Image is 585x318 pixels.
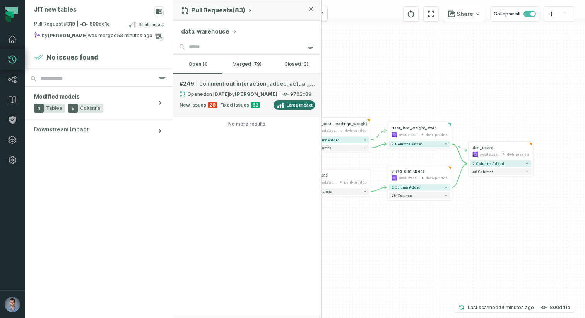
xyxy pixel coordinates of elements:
div: base_adjusted_daily_readings_weight [311,121,367,127]
span: Fixed Issues [220,102,249,108]
g: Edge from 2c27e7ebf11f07f49901228e1187d5fa to 4ccc47a852df2adcd5602697df92b7fe [452,144,467,164]
button: Downstream Impact [25,119,173,143]
h4: 800dd1e [550,305,570,310]
span: Small Impact [139,21,164,27]
p: Last scanned [468,304,534,311]
span: 2 columns added [472,162,504,165]
div: awsdatacatalog [317,179,338,185]
div: 9702c89 [180,91,315,97]
div: No more results. [173,121,321,127]
strong: Tal Tilayov (Tal Tilayov) [235,91,277,97]
div: gl_users [311,173,328,178]
span: Modified models [34,93,80,100]
span: Columns [80,105,100,111]
div: v_stg_dim_users [392,169,425,174]
div: user_last_weight_stats [392,125,437,131]
span: 4 [34,104,44,113]
span: base_adjusted_daily_r [311,121,335,127]
div: JIT new tables [34,6,77,14]
span: Tables [46,105,62,111]
div: awsdatacatalog [317,128,339,133]
span: Pull Request #319 800dd1e [34,20,110,28]
relative-time: Aug 11, 2025, 2:00 PM GMT+3 [498,304,534,310]
g: Edge from c20d7aff952c6cda96dad2700f8311b9 to 4ccc47a852df2adcd5602697df92b7fe [452,164,467,187]
div: gold-proddb [344,179,367,185]
g: Edge from 982740af308608531416cfb311311420 to 2c27e7ebf11f07f49901228e1187d5fa [371,131,386,140]
span: 1 column added [392,185,421,189]
span: eadings_weight [335,121,367,127]
span: 25 columns [392,194,412,197]
div: dwh-proddb [426,132,448,137]
button: merged (79) [222,55,272,73]
button: Share [443,6,486,22]
span: New Issues [180,102,206,108]
relative-time: Apr 2, 2025, 1:17 PM GMT+3 [206,91,229,97]
span: 86 columns [311,189,332,193]
a: View on bitbucket [154,32,164,41]
relative-time: Aug 11, 2025, 1:51 PM GMT+3 [117,32,152,38]
button: zoom out [559,7,575,22]
div: awsdatacatalog [398,132,419,137]
span: 49 columns [472,170,493,173]
div: awsdatacatalog [479,151,501,157]
span: Downstream Impact [34,126,89,133]
div: by was merged [34,32,154,41]
div: Opened by [180,91,277,97]
button: Collapse all [490,6,539,22]
span: 62 [251,102,260,108]
button: zoom in [544,7,559,22]
span: 12 columns [311,146,332,150]
img: avatar of Ori Machlis [5,297,20,312]
span: 1 column added [311,138,340,142]
span: comment out interaction_added_actual_symptom for testng [199,80,315,88]
a: #249comment out interaction_added_actual_symptom for testngOpened[DATE] 1:17:00 PMby[PERSON_NAME]... [173,74,321,116]
h4: No issues found [46,53,98,62]
span: Large Impact [287,102,312,108]
div: dwh-proddb [426,175,448,181]
div: dwh-proddb [345,128,367,133]
span: 2 columns added [392,142,423,146]
button: Last scanned[DATE] 2:00:29 PM800dd1e [454,303,575,312]
button: Modified models4Tables6Columns [25,87,173,119]
strong: Lior Maimon (Lior Maimon) [48,33,88,38]
button: closed (3) [272,55,321,73]
button: data-warehouse [181,27,237,36]
div: awsdatacatalog [398,175,419,181]
button: Pull Requests(83) [181,7,253,14]
span: 28 [208,102,217,108]
div: dwh-proddb [507,151,529,157]
g: Edge from 68373945f1a481a8007eb81f3a258d6e to c20d7aff952c6cda96dad2700f8311b9 [371,187,386,191]
button: open (1) [173,55,222,73]
g: Edge from 982740af308608531416cfb311311420 to 2c27e7ebf11f07f49901228e1187d5fa [371,144,386,148]
g: Edge from 2c27e7ebf11f07f49901228e1187d5fa to 4ccc47a852df2adcd5602697df92b7fe [452,144,467,150]
span: 6 [68,104,78,113]
div: # 249 [180,80,315,88]
div: dim_users [472,145,493,150]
